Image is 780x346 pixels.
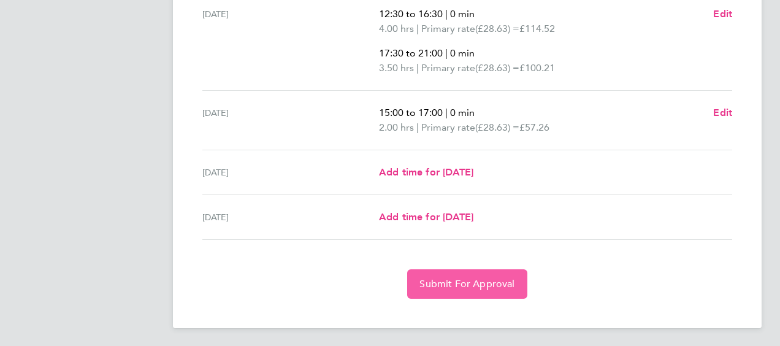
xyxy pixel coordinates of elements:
span: Submit For Approval [419,278,514,290]
span: 2.00 hrs [379,121,414,133]
span: (£28.63) = [475,121,519,133]
div: [DATE] [202,106,379,135]
span: Primary rate [421,120,475,135]
span: 17:30 to 21:00 [379,47,443,59]
span: | [416,62,419,74]
span: Edit [713,8,732,20]
a: Edit [713,7,732,21]
span: 15:00 to 17:00 [379,107,443,118]
span: | [445,47,448,59]
div: [DATE] [202,210,379,225]
span: £100.21 [519,62,555,74]
button: Submit For Approval [407,269,527,299]
span: £114.52 [519,23,555,34]
a: Add time for [DATE] [379,165,473,180]
span: Primary rate [421,61,475,75]
span: Add time for [DATE] [379,211,473,223]
a: Edit [713,106,732,120]
span: 3.50 hrs [379,62,414,74]
span: | [416,23,419,34]
span: Primary rate [421,21,475,36]
span: | [445,8,448,20]
span: 0 min [450,8,475,20]
span: 0 min [450,47,475,59]
a: Add time for [DATE] [379,210,473,225]
span: £57.26 [519,121,549,133]
div: [DATE] [202,7,379,75]
span: Edit [713,107,732,118]
span: (£28.63) = [475,62,519,74]
span: | [445,107,448,118]
span: 4.00 hrs [379,23,414,34]
div: [DATE] [202,165,379,180]
span: (£28.63) = [475,23,519,34]
span: Add time for [DATE] [379,166,473,178]
span: 12:30 to 16:30 [379,8,443,20]
span: 0 min [450,107,475,118]
span: | [416,121,419,133]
